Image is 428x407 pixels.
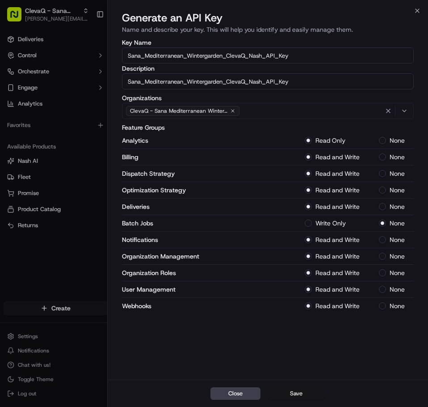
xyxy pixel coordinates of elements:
[122,186,305,195] p: Optimization Strategy
[9,85,25,102] img: 1736555255976-a54dd68f-1ca7-489b-9aae-adbdc363a1c4
[390,170,405,177] label: None
[390,187,405,193] label: None
[122,103,414,119] button: ClevaQ - Sana Mediterranean Wintergarden
[9,36,163,50] p: Welcome 👋
[390,220,405,226] label: None
[315,203,360,210] label: Read and Write
[390,253,405,259] label: None
[30,85,147,94] div: Start new chat
[122,202,305,211] p: Deliveries
[390,270,405,276] label: None
[315,170,360,177] label: Read and Write
[315,270,360,276] label: Read and Write
[122,285,305,294] p: User Management
[390,154,405,160] label: None
[315,154,360,160] label: Read and Write
[268,387,325,400] button: Save
[122,268,305,277] p: Organization Roles
[210,387,260,400] button: Close
[390,137,405,144] label: None
[9,131,16,138] div: 📗
[122,252,305,261] p: Organization Management
[390,303,405,309] label: None
[122,95,414,101] label: Organizations
[122,11,414,25] h2: Generate an API Key
[63,151,108,158] a: Powered byPylon
[122,124,414,131] label: Feature Groups
[122,39,414,46] label: Key Name
[390,237,405,243] label: None
[130,107,228,114] span: ClevaQ - Sana Mediterranean Wintergarden
[152,88,163,99] button: Start new chat
[122,169,305,178] p: Dispatch Strategy
[9,9,27,27] img: Nash
[122,136,305,145] p: Analytics
[315,187,360,193] label: Read and Write
[315,137,345,144] label: Read Only
[315,220,346,226] label: Write Only
[315,303,360,309] label: Read and Write
[122,301,305,310] p: Webhooks
[84,130,143,139] span: API Documentation
[315,253,360,259] label: Read and Write
[30,94,113,102] div: We're available if you need us!
[76,131,83,138] div: 💻
[122,65,414,72] label: Description
[122,153,305,161] p: Billing
[5,126,72,142] a: 📗Knowledge Base
[122,235,305,244] p: Notifications
[23,58,161,67] input: Got a question? Start typing here...
[18,130,68,139] span: Knowledge Base
[390,203,405,210] label: None
[122,25,414,34] p: Name and describe your key. This will help you identify and easily manage them.
[72,126,147,142] a: 💻API Documentation
[315,237,360,243] label: Read and Write
[89,152,108,158] span: Pylon
[122,219,305,228] p: Batch Jobs
[315,286,360,293] label: Read and Write
[390,286,405,293] label: None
